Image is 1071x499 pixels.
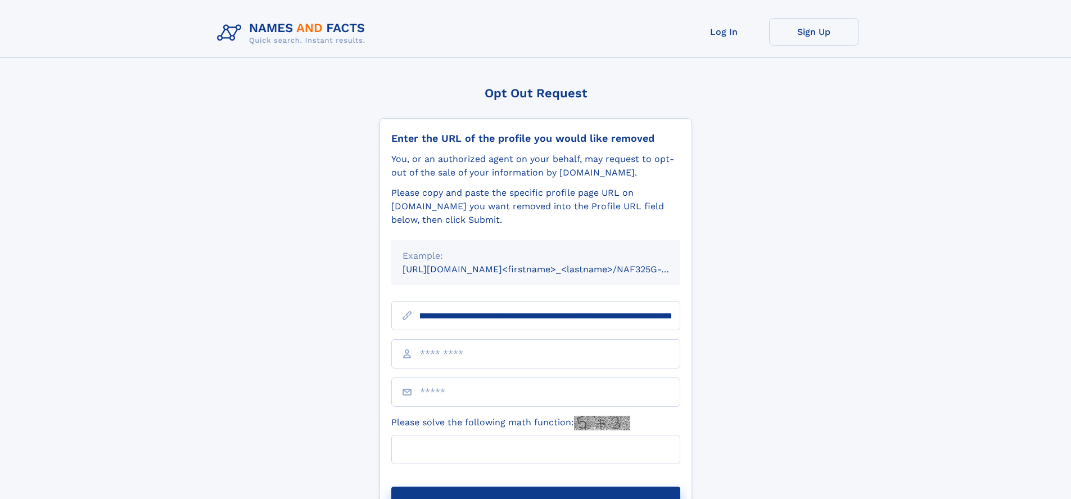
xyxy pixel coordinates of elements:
[391,416,630,430] label: Please solve the following math function:
[379,86,692,100] div: Opt Out Request
[403,264,702,275] small: [URL][DOMAIN_NAME]<firstname>_<lastname>/NAF325G-xxxxxxxx
[403,249,669,263] div: Example:
[391,186,680,227] div: Please copy and paste the specific profile page URL on [DOMAIN_NAME] you want removed into the Pr...
[679,18,769,46] a: Log In
[391,132,680,145] div: Enter the URL of the profile you would like removed
[213,18,374,48] img: Logo Names and Facts
[391,152,680,179] div: You, or an authorized agent on your behalf, may request to opt-out of the sale of your informatio...
[769,18,859,46] a: Sign Up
